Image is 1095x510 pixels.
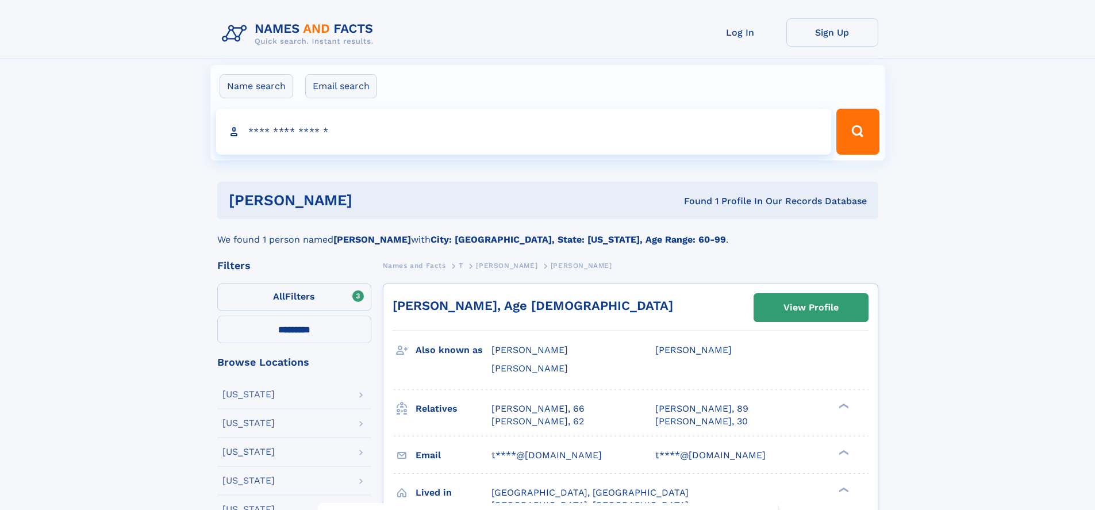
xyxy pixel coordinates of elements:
div: Browse Locations [217,357,371,367]
div: [US_STATE] [222,447,275,457]
span: [PERSON_NAME] [491,344,568,355]
label: Filters [217,283,371,311]
div: Filters [217,260,371,271]
span: [PERSON_NAME] [491,363,568,374]
div: [US_STATE] [222,419,275,428]
a: Names and Facts [383,258,446,273]
div: ❯ [836,402,850,409]
div: We found 1 person named with . [217,219,878,247]
a: [PERSON_NAME], Age [DEMOGRAPHIC_DATA] [393,298,673,313]
div: ❯ [836,486,850,493]
span: [PERSON_NAME] [551,262,612,270]
h3: Email [416,446,491,465]
h3: Also known as [416,340,491,360]
a: Sign Up [786,18,878,47]
label: Name search [220,74,293,98]
div: [US_STATE] [222,476,275,485]
span: T [459,262,463,270]
label: Email search [305,74,377,98]
span: [GEOGRAPHIC_DATA], [GEOGRAPHIC_DATA] [491,487,689,498]
div: [US_STATE] [222,390,275,399]
a: [PERSON_NAME], 30 [655,415,748,428]
a: Log In [694,18,786,47]
span: [PERSON_NAME] [655,344,732,355]
div: ❯ [836,448,850,456]
img: Logo Names and Facts [217,18,383,49]
a: T [459,258,463,273]
div: Found 1 Profile In Our Records Database [518,195,867,208]
a: [PERSON_NAME], 89 [655,402,748,415]
a: [PERSON_NAME], 66 [491,402,585,415]
input: search input [216,109,832,155]
h1: [PERSON_NAME] [229,193,518,208]
b: City: [GEOGRAPHIC_DATA], State: [US_STATE], Age Range: 60-99 [431,234,726,245]
span: All [273,291,285,302]
button: Search Button [836,109,879,155]
a: [PERSON_NAME], 62 [491,415,584,428]
span: [PERSON_NAME] [476,262,537,270]
a: [PERSON_NAME] [476,258,537,273]
h3: Lived in [416,483,491,503]
a: View Profile [754,294,868,321]
h3: Relatives [416,399,491,419]
b: [PERSON_NAME] [333,234,411,245]
div: View Profile [783,294,839,321]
